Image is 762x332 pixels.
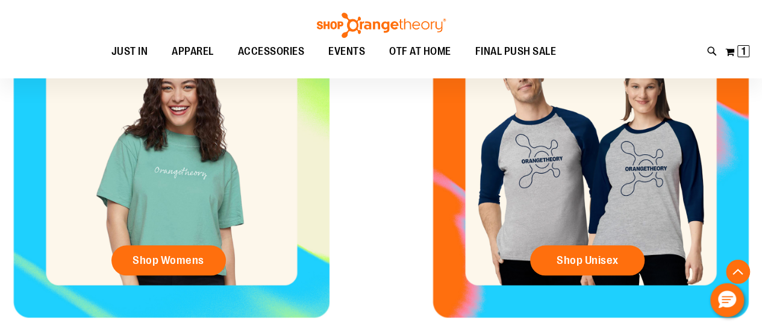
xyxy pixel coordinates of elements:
a: JUST IN [99,38,160,66]
button: Back To Top [726,260,750,284]
span: EVENTS [328,38,365,65]
a: Shop Unisex [530,245,645,275]
img: Shop Orangetheory [315,13,448,38]
span: Shop Womens [133,254,204,267]
a: FINAL PUSH SALE [463,38,569,66]
span: Shop Unisex [557,254,619,267]
a: ACCESSORIES [226,38,317,66]
a: EVENTS [316,38,377,66]
span: JUST IN [111,38,148,65]
span: APPAREL [172,38,214,65]
a: Shop Womens [111,245,226,275]
span: FINAL PUSH SALE [475,38,557,65]
span: ACCESSORIES [238,38,305,65]
a: OTF AT HOME [377,38,463,66]
span: 1 [742,45,746,57]
button: Hello, have a question? Let’s chat. [710,283,744,317]
span: OTF AT HOME [389,38,451,65]
a: APPAREL [160,38,226,66]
